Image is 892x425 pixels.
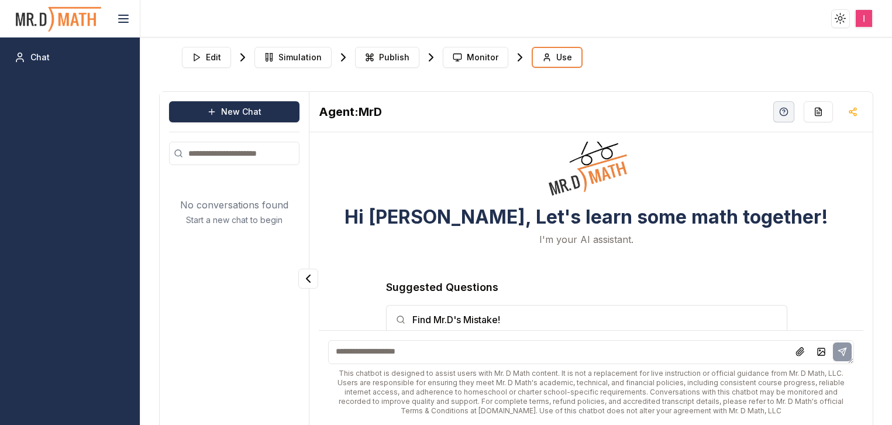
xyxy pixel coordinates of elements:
button: New Chat [169,101,299,122]
button: Simulation [254,47,332,68]
img: PromptOwl [15,4,102,35]
span: Edit [206,52,221,63]
button: Find Mr.D's Mistake! [386,305,787,334]
a: Chat [9,47,130,68]
button: Collapse panel [298,269,318,289]
button: Monitor [443,47,508,68]
span: Monitor [467,52,498,63]
span: Use [556,52,572,63]
p: I'm your AI assistant. [539,232,633,246]
img: ACg8ocLcalYY8KTZ0qfGg_JirqB37-qlWKk654G7IdWEKZx1cb7MQQ=s96-c [856,10,873,27]
p: No conversations found [180,198,288,212]
button: Re-Fill Questions [804,101,833,122]
p: Start a new chat to begin [186,214,283,226]
div: This chatbot is designed to assist users with Mr. D Math content. It is not a replacement for liv... [328,369,854,416]
span: Simulation [278,52,322,63]
span: Publish [379,52,409,63]
h3: Hi [PERSON_NAME], Let's learn some math together! [345,207,828,228]
button: Edit [182,47,231,68]
button: Help Videos [773,101,794,122]
span: Chat [30,52,50,63]
button: Use [532,47,583,68]
h3: Suggested Questions [386,279,787,296]
h2: MrD [319,104,382,120]
button: Publish [355,47,419,68]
